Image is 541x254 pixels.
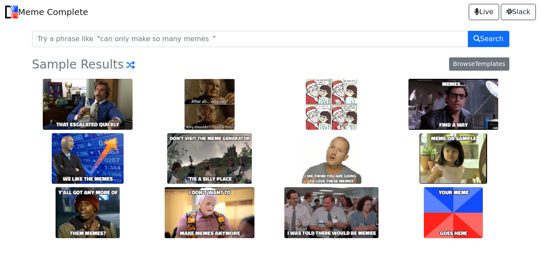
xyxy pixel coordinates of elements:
[449,57,509,71] a: BrowseTemplates
[506,7,530,17] span: Slack
[184,79,235,130] img: Why_shouldn't_I_meme_this~q.jpg
[420,133,487,184] img: why_not_both~q.webp
[5,3,88,21] a: Meme Complete
[501,4,536,20] a: Slack
[32,57,154,72] h3: Sample Results
[56,187,120,238] img: them_memes~q.jpg
[474,7,494,17] span: Live
[408,79,499,130] img: find_a_way.jpg
[165,187,255,238] img: make_memes_anymore.jpg
[5,6,18,18] img: Meme Complete
[306,79,357,130] img: ok_i_want_to_make_a_good_meme.jpg
[43,79,133,130] img: that_escalated_quickly.jpg
[52,133,124,184] img: we_like_the_memes.jpg
[468,31,509,47] button: Search
[469,4,499,20] a: Live
[453,60,475,67] span: Browse
[302,133,361,184] img: we_think_you_are_going_to_love_these_memes.jpg
[473,34,504,44] span: Search
[284,187,379,238] img: i_was_told_there_would_be_memes.webp
[167,133,252,184] img: 'tis_a_silly_place.jpg
[424,187,483,238] img: goes_here.jpg
[32,31,468,47] input: Try a phrase like〝can only make so many memes〞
